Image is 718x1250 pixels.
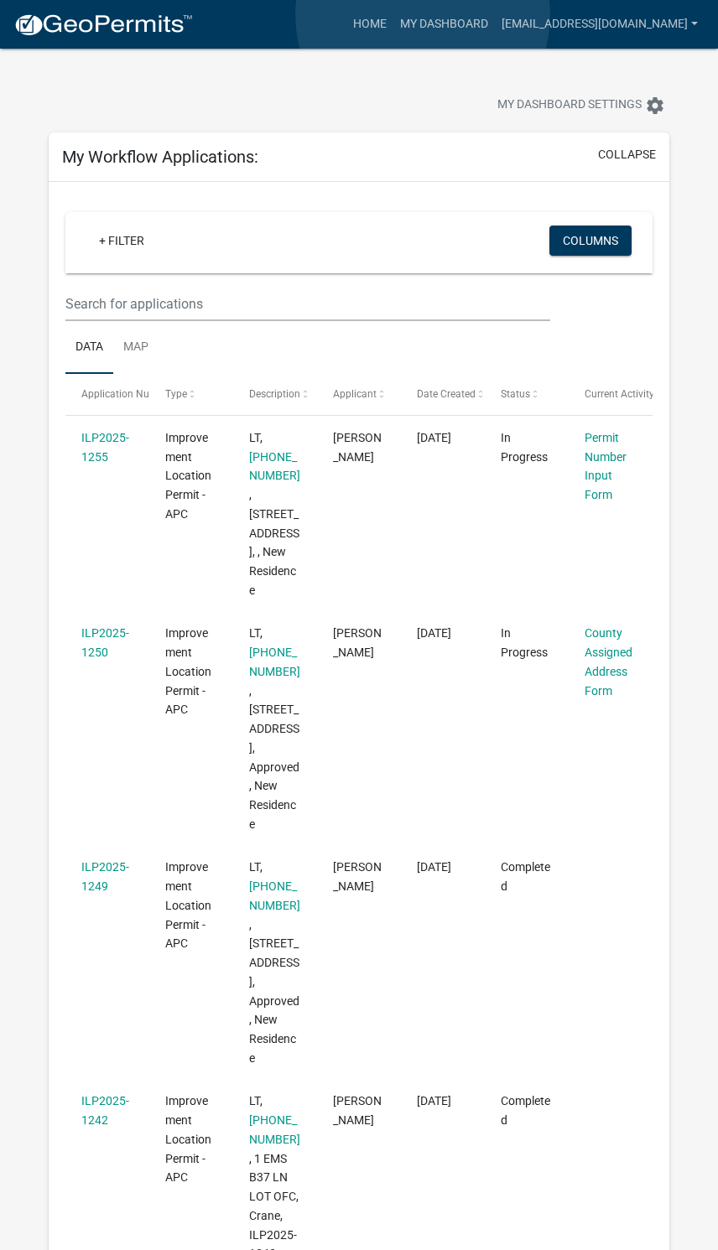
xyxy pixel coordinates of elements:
span: LT, 005-113-026, 1 EMS B37 LN LOT OFC, Crane, ILP2025-1255, , New Residence [249,431,300,597]
a: + Filter [86,226,158,256]
a: ILP2025-1250 [81,626,129,659]
datatable-header-cell: Description [233,374,317,414]
button: My Dashboard Settingssettings [484,89,679,122]
a: [PHONE_NUMBER] [249,450,300,483]
a: Permit Number Input Form [585,431,627,501]
a: ILP2025-1242 [81,1094,129,1127]
span: Description [249,388,300,400]
span: Application Number [81,388,173,400]
span: Completed [501,860,550,893]
span: Date Created [417,388,476,400]
button: collapse [598,146,656,163]
datatable-header-cell: Application Number [65,374,149,414]
datatable-header-cell: Status [485,374,569,414]
span: 10/03/2025 [417,431,451,444]
a: [PHONE_NUMBER] [249,1113,300,1146]
a: [PHONE_NUMBER] [249,879,300,912]
a: County Assigned Address Form [585,626,632,697]
i: settings [645,96,665,116]
button: Columns [549,226,632,256]
a: My Dashboard [393,8,495,40]
span: Status [501,388,530,400]
datatable-header-cell: Type [149,374,233,414]
a: [EMAIL_ADDRESS][DOMAIN_NAME] [495,8,705,40]
span: Completed [501,1094,550,1127]
span: Improvement Location Permit - APC [165,626,211,716]
a: [PHONE_NUMBER] [249,646,300,678]
datatable-header-cell: Applicant [317,374,401,414]
span: 10/03/2025 [417,626,451,640]
span: 10/02/2025 [417,1094,451,1107]
span: In Progress [501,626,548,659]
span: John Crane [333,860,382,893]
span: John Crane [333,1094,382,1127]
a: ILP2025-1249 [81,860,129,893]
span: Improvement Location Permit - APC [165,860,211,950]
span: My Dashboard Settings [497,96,642,116]
a: Map [113,321,159,375]
span: LT, 005-113-026, 1 EMS B37 LN LOT OFC, Crane, ILP2025-1250, Approved, New Residence [249,626,300,831]
input: Search for applications [65,287,551,321]
span: John Crane [333,626,382,659]
span: Current Activity [585,388,654,400]
datatable-header-cell: Current Activity [569,374,653,414]
span: Improvement Location Permit - APC [165,1094,211,1184]
a: Home [346,8,393,40]
span: In Progress [501,431,548,464]
h5: My Workflow Applications: [62,147,258,167]
span: LT, 005-113-026, 1 EMS B37 LN LOT OFC, Crane, ILP2025-1249, Approved, New Residence [249,860,300,1065]
span: Type [165,388,187,400]
span: Improvement Location Permit - APC [165,431,211,521]
a: Data [65,321,113,375]
span: Applicant [333,388,377,400]
span: 10/03/2025 [417,860,451,874]
span: John Crane [333,431,382,464]
datatable-header-cell: Date Created [401,374,485,414]
a: ILP2025-1255 [81,431,129,464]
